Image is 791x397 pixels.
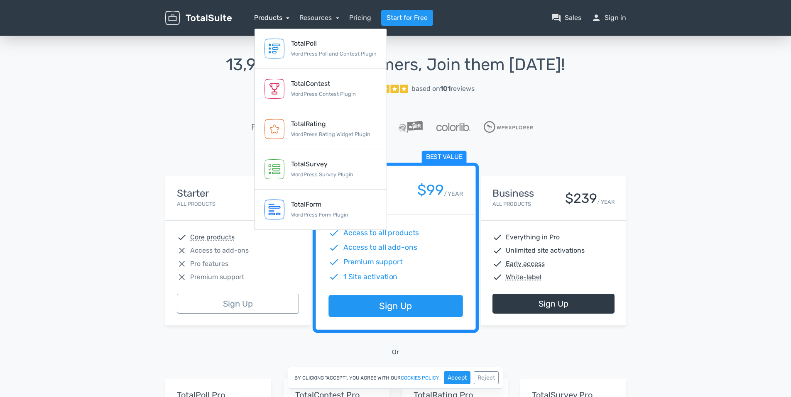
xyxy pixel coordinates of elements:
a: Sign Up [492,294,615,314]
span: Premium support [343,257,402,268]
img: TotalForm [264,200,284,219]
abbr: White-label [506,272,541,282]
a: TotalSurvey WordPress Survey Plugin [255,149,387,190]
h1: 13,945 Happy Customers, Join them [DATE]! [165,56,626,74]
a: Start for Free [381,10,433,26]
a: Sign Up [328,295,463,317]
button: Accept [444,371,470,384]
h4: Business [492,188,534,199]
span: check [492,246,502,256]
abbr: Core products [190,232,235,242]
span: question_answer [551,13,561,23]
span: check [492,272,502,282]
small: WordPress Survey Plugin [291,171,353,178]
img: TotalPoll [264,39,284,58]
span: check [328,257,339,268]
div: TotalPoll [291,39,377,49]
img: WPLift [398,121,423,133]
small: WordPress Form Plugin [291,212,348,218]
a: Sign Up [177,294,299,314]
a: Pricing [349,13,371,23]
span: Access to all products [343,228,419,239]
div: TotalRating [291,119,370,129]
a: TotalForm WordPress Form Plugin [255,190,387,230]
h5: Featured in [251,122,294,132]
a: Excellent 5/5 based on101reviews [165,80,626,97]
a: personSign in [591,13,626,23]
strong: 101 [440,85,451,93]
span: Everything in Pro [506,232,560,242]
button: Reject [474,371,499,384]
span: Pro features [190,259,228,269]
span: check [492,259,502,269]
span: close [177,246,187,256]
a: TotalRating WordPress Rating Widget Plugin [255,109,387,149]
img: TotalRating [264,119,284,139]
small: WordPress Contest Plugin [291,91,356,97]
a: question_answerSales [551,13,581,23]
span: check [492,232,502,242]
span: close [177,272,187,282]
a: Resources [299,14,339,22]
span: Access to all add-ons [343,242,417,253]
div: TotalSurvey [291,159,353,169]
a: Products [254,14,290,22]
span: check [328,228,339,239]
a: TotalContest WordPress Contest Plugin [255,69,387,109]
span: Access to add-ons [190,246,249,256]
img: TotalSuite for WordPress [165,11,232,25]
img: TotalContest [264,79,284,99]
span: Unlimited site activations [506,246,585,256]
img: WPExplorer [484,121,533,133]
abbr: Early access [506,259,545,269]
span: Or [392,347,399,357]
small: All Products [177,201,216,207]
span: check [177,232,187,242]
div: TotalForm [291,200,348,209]
span: Premium support [190,272,244,282]
span: check [328,242,339,253]
img: Colorlib [436,123,470,131]
div: By clicking "Accept", you agree with our . [288,367,503,389]
span: 1 Site activation [343,271,397,282]
small: / YEAR [443,190,463,198]
div: $239 [565,191,597,206]
div: $99 [417,182,443,198]
div: based on reviews [411,84,475,94]
h4: Starter [177,188,216,199]
span: Best value [421,151,466,164]
small: / YEAR [597,198,615,206]
div: TotalContest [291,79,356,89]
span: person [591,13,601,23]
img: TotalSurvey [264,159,284,179]
small: All Products [492,201,531,207]
small: WordPress Poll and Contest Plugin [291,51,377,57]
span: close [177,259,187,269]
small: WordPress Rating Widget Plugin [291,131,370,137]
a: TotalPoll WordPress Poll and Contest Plugin [255,29,387,69]
a: cookies policy [401,375,439,380]
span: check [328,271,339,282]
